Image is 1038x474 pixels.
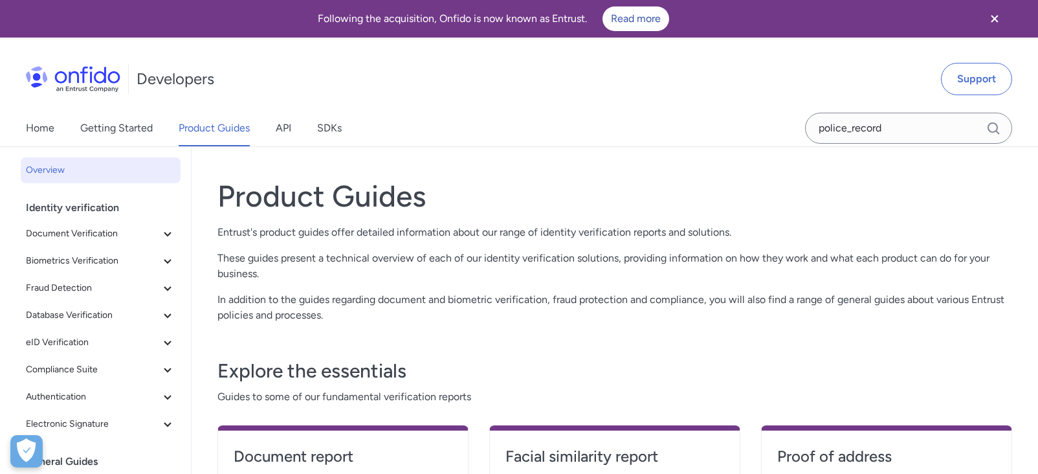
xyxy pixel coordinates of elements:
[26,163,175,178] span: Overview
[26,280,160,296] span: Fraud Detection
[21,411,181,437] button: Electronic Signature
[26,335,160,350] span: eID Verification
[10,435,43,468] div: Cookie Preferences
[217,389,1012,405] span: Guides to some of our fundamental verification reports
[179,110,250,146] a: Product Guides
[217,292,1012,323] p: In addition to the guides regarding document and biometric verification, fraud protection and com...
[21,384,181,410] button: Authentication
[26,110,54,146] a: Home
[21,275,181,301] button: Fraud Detection
[26,66,120,92] img: Onfido Logo
[26,389,160,405] span: Authentication
[26,226,160,242] span: Document Verification
[21,157,181,183] a: Overview
[805,113,1012,144] input: Onfido search input field
[21,302,181,328] button: Database Verification
[10,435,43,468] button: Open Preferences
[234,446,452,467] h4: Document report
[26,308,160,323] span: Database Verification
[971,3,1019,35] button: Close banner
[941,63,1012,95] a: Support
[217,225,1012,240] p: Entrust's product guides offer detailed information about our range of identity verification repo...
[137,69,214,89] h1: Developers
[777,446,996,467] h4: Proof of address
[21,221,181,247] button: Document Verification
[26,253,160,269] span: Biometrics Verification
[602,6,669,31] a: Read more
[317,110,342,146] a: SDKs
[16,6,971,31] div: Following the acquisition, Onfido is now known as Entrust.
[276,110,291,146] a: API
[26,195,186,221] div: Identity verification
[21,330,181,356] button: eID Verification
[26,362,160,378] span: Compliance Suite
[21,248,181,274] button: Biometrics Verification
[987,11,1002,27] svg: Close banner
[217,358,1012,384] h3: Explore the essentials
[217,178,1012,214] h1: Product Guides
[80,110,153,146] a: Getting Started
[217,251,1012,282] p: These guides present a technical overview of each of our identity verification solutions, providi...
[26,416,160,432] span: Electronic Signature
[505,446,724,467] h4: Facial similarity report
[21,357,181,383] button: Compliance Suite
